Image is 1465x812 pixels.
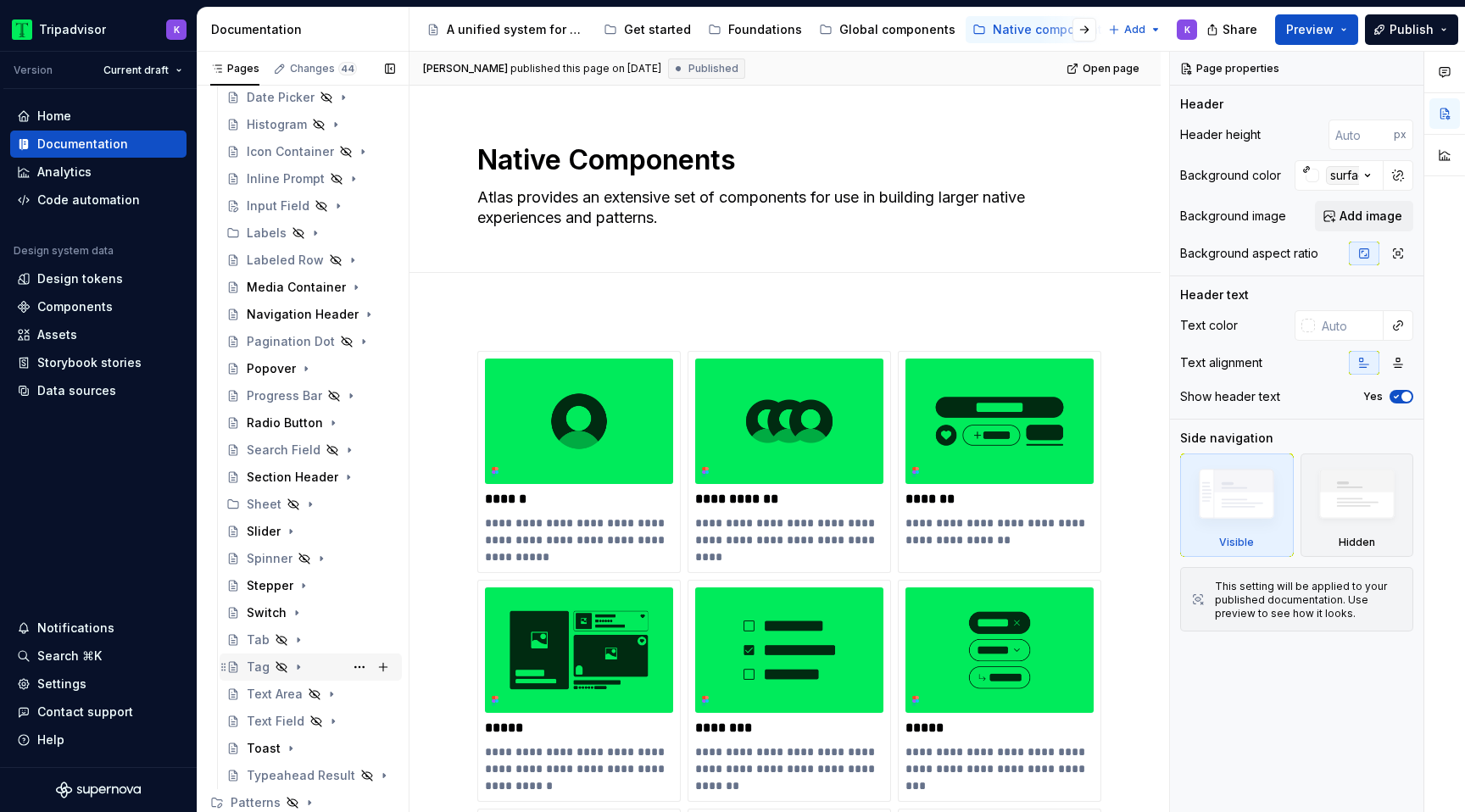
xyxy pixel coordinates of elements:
[10,377,187,404] a: Data sources
[220,518,402,545] a: Slider
[220,247,402,274] a: Labeled Row
[1198,14,1268,45] button: Share
[247,604,287,621] div: Switch
[1180,245,1318,262] div: Background aspect ratio
[1295,160,1384,191] button: surface
[247,740,281,757] div: Toast
[10,642,187,670] button: Search ⌘K
[220,681,402,708] a: Text Area
[728,21,802,38] div: Foundations
[695,587,883,713] img: 5dfb0099-478a-42c5-9d4b-10207ce27ac4.png
[1219,536,1254,549] div: Visible
[37,648,102,665] div: Search ⌘K
[211,21,402,38] div: Documentation
[695,359,883,484] img: 0b2209e7-b943-43ea-be40-b73d603b9b15.png
[993,21,1109,38] div: Native components
[10,349,187,376] a: Storybook stories
[1315,310,1384,341] input: Auto
[247,414,323,431] div: Radio Button
[1083,62,1139,75] span: Open page
[10,615,187,642] button: Notifications
[247,170,325,187] div: Inline Prompt
[10,159,187,186] a: Analytics
[56,781,141,798] a: Supernova Logo
[1301,453,1414,557] div: Hidden
[37,382,116,399] div: Data sources
[10,265,187,292] a: Design tokens
[103,64,169,77] span: Current draft
[247,387,322,404] div: Progress Bar
[220,328,402,355] a: Pagination Dot
[220,653,402,681] a: Tag
[220,572,402,599] a: Stepper
[247,333,335,350] div: Pagination Dot
[423,62,508,75] span: [PERSON_NAME]
[220,437,402,464] a: Search Field
[839,21,955,38] div: Global components
[10,103,187,130] a: Home
[96,58,190,82] button: Current draft
[37,731,64,748] div: Help
[812,16,962,43] a: Global components
[247,577,293,594] div: Stepper
[37,326,77,343] div: Assets
[290,62,357,75] div: Changes
[220,274,402,301] a: Media Container
[1180,388,1280,405] div: Show header text
[220,409,402,437] a: Radio Button
[1340,208,1402,225] span: Add image
[1184,23,1190,36] div: K
[37,270,123,287] div: Design tokens
[220,545,402,572] a: Spinner
[247,116,307,133] div: Histogram
[247,225,287,242] div: Labels
[37,192,140,209] div: Code automation
[1339,536,1375,549] div: Hidden
[1363,390,1383,403] label: Yes
[37,136,128,153] div: Documentation
[37,354,142,371] div: Storybook stories
[247,360,296,377] div: Popover
[3,11,193,47] button: TripadvisorK
[1315,201,1413,231] button: Add image
[220,464,402,491] a: Section Header
[220,491,402,518] div: Sheet
[37,676,86,692] div: Settings
[905,587,1094,713] img: e8603bd3-af79-4ec5-b443-627ec4517548.png
[247,89,315,106] div: Date Picker
[474,140,1089,181] textarea: Native Components
[247,197,309,214] div: Input Field
[247,252,324,269] div: Labeled Row
[220,708,402,735] a: Text Field
[1061,57,1147,81] a: Open page
[37,620,114,637] div: Notifications
[624,21,691,38] div: Get started
[1180,126,1261,143] div: Header height
[220,165,402,192] a: Inline Prompt
[1124,23,1145,36] span: Add
[597,16,698,43] a: Get started
[220,301,402,328] a: Navigation Header
[1180,208,1286,225] div: Background image
[220,355,402,382] a: Popover
[485,587,673,713] img: 9ae86377-a3a3-461f-ad80-cdb60235afa1.png
[688,62,738,75] span: Published
[1390,21,1434,38] span: Publish
[14,244,114,258] div: Design system data
[37,108,71,125] div: Home
[37,298,113,315] div: Components
[510,62,661,75] div: published this page on [DATE]
[247,523,281,540] div: Slider
[1180,96,1223,113] div: Header
[220,111,402,138] a: Histogram
[247,713,304,730] div: Text Field
[420,16,593,43] a: A unified system for every journey.
[1180,430,1273,447] div: Side navigation
[1275,14,1358,45] button: Preview
[220,626,402,653] a: Tab
[10,293,187,320] a: Components
[447,21,587,38] div: A unified system for every journey.
[220,220,402,247] div: Labels
[247,469,338,486] div: Section Header
[247,767,355,784] div: Typeahead Result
